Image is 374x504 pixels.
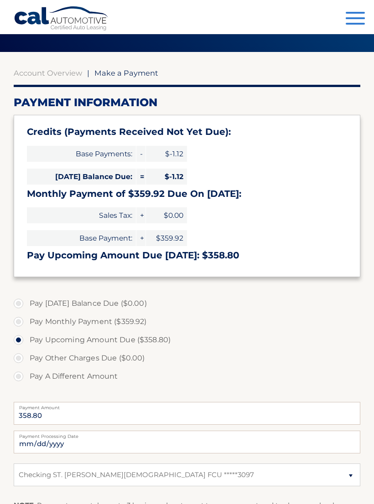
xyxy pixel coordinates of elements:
span: Make a Payment [94,68,158,77]
span: [DATE] Balance Due: [27,169,136,185]
span: + [136,230,145,246]
span: Sales Tax: [27,207,136,223]
label: Payment Processing Date [14,431,360,438]
input: Payment Date [14,431,360,453]
label: Pay A Different Amount [14,367,360,386]
h3: Pay Upcoming Amount Due [DATE]: $358.80 [27,250,347,261]
span: $-1.12 [146,169,187,185]
label: Pay Monthly Payment ($359.92) [14,313,360,331]
span: $359.92 [146,230,187,246]
span: = [136,169,145,185]
label: Pay Upcoming Amount Due ($358.80) [14,331,360,349]
label: Pay Other Charges Due ($0.00) [14,349,360,367]
span: + [136,207,145,223]
span: $-1.12 [146,146,187,162]
span: - [136,146,145,162]
button: Menu [346,12,365,27]
span: $0.00 [146,207,187,223]
h2: Payment Information [14,96,360,109]
input: Payment Amount [14,402,360,425]
span: Base Payment: [27,230,136,246]
span: | [87,68,89,77]
h3: Credits (Payments Received Not Yet Due): [27,126,347,138]
span: Base Payments: [27,146,136,162]
label: Payment Amount [14,402,360,409]
a: Account Overview [14,68,82,77]
label: Pay [DATE] Balance Due ($0.00) [14,294,360,313]
h3: Monthly Payment of $359.92 Due On [DATE]: [27,188,347,200]
a: Cal Automotive [14,6,109,32]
